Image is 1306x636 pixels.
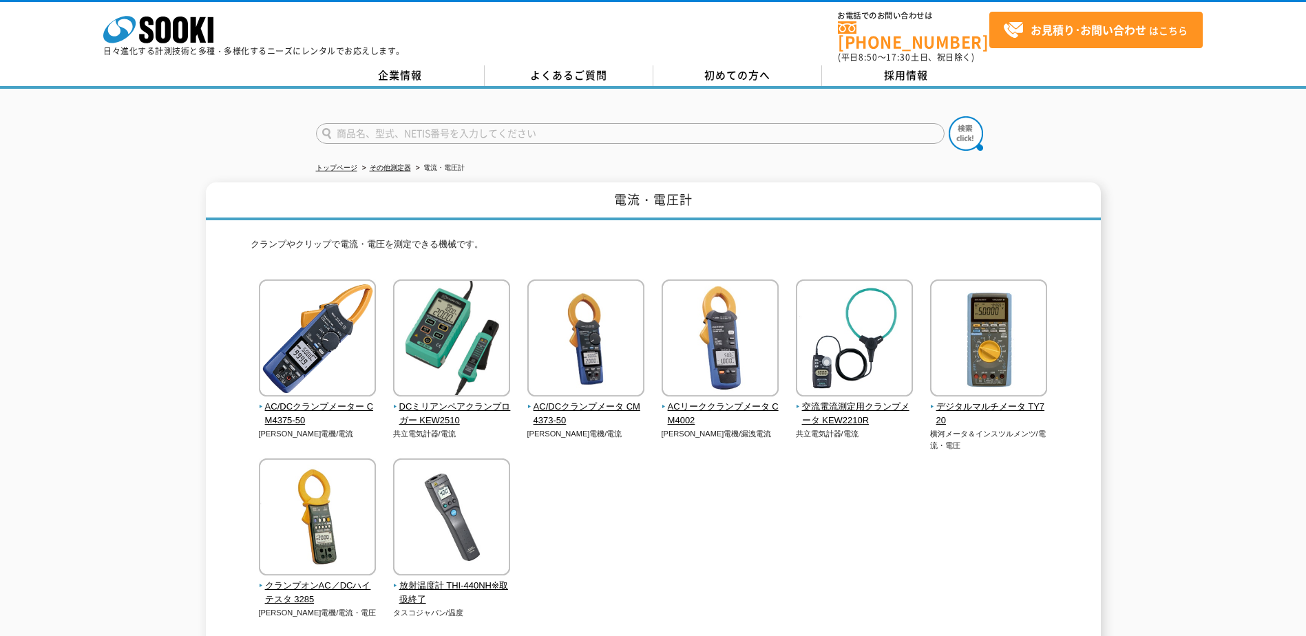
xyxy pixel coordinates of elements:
input: 商品名、型式、NETIS番号を入力してください [316,123,945,144]
img: デジタルマルチメータ TY720 [930,279,1047,400]
img: btn_search.png [949,116,983,151]
a: デジタルマルチメータ TY720 [930,387,1048,428]
p: 共立電気計器/電流 [393,428,511,440]
a: その他測定器 [370,164,411,171]
span: AC/DCクランプメータ CM4373-50 [527,400,645,429]
img: DCミリアンペアクランプロガー KEW2510 [393,279,510,400]
a: ACリーククランプメータ CM4002 [662,387,779,428]
p: 共立電気計器/電流 [796,428,914,440]
span: 放射温度計 THI-440NH※取扱終了 [393,579,511,608]
a: よくあるご質問 [485,65,653,86]
img: クランプオンAC／DCハイテスタ 3285 [259,458,376,579]
p: [PERSON_NAME]電機/電流 [259,428,377,440]
li: 電流・電圧計 [413,161,465,176]
a: AC/DCクランプメータ CM4373-50 [527,387,645,428]
img: AC/DCクランプメータ CM4373-50 [527,279,644,400]
a: クランプオンAC／DCハイテスタ 3285 [259,566,377,607]
span: DCミリアンペアクランプロガー KEW2510 [393,400,511,429]
p: [PERSON_NAME]電機/電流 [527,428,645,440]
span: (平日 ～ 土日、祝日除く) [838,51,974,63]
a: 交流電流測定用クランプメータ KEW2210R [796,387,914,428]
span: ACリーククランプメータ CM4002 [662,400,779,429]
span: お電話でのお問い合わせは [838,12,989,20]
img: 交流電流測定用クランプメータ KEW2210R [796,279,913,400]
span: はこちら [1003,20,1188,41]
span: 8:50 [859,51,878,63]
span: AC/DCクランプメーター CM4375-50 [259,400,377,429]
img: ACリーククランプメータ CM4002 [662,279,779,400]
a: 初めての方へ [653,65,822,86]
p: 日々進化する計測技術と多種・多様化するニーズにレンタルでお応えします。 [103,47,405,55]
h1: 電流・電圧計 [206,182,1101,220]
p: 横河メータ＆インスツルメンツ/電流・電圧 [930,428,1048,451]
a: AC/DCクランプメーター CM4375-50 [259,387,377,428]
span: クランプオンAC／DCハイテスタ 3285 [259,579,377,608]
a: 企業情報 [316,65,485,86]
a: [PHONE_NUMBER] [838,21,989,50]
p: [PERSON_NAME]電機/電流・電圧 [259,607,377,619]
span: 17:30 [886,51,911,63]
p: タスコジャパン/温度 [393,607,511,619]
a: DCミリアンペアクランプロガー KEW2510 [393,387,511,428]
span: デジタルマルチメータ TY720 [930,400,1048,429]
a: トップページ [316,164,357,171]
img: 放射温度計 THI-440NH※取扱終了 [393,458,510,579]
a: お見積り･お問い合わせはこちら [989,12,1203,48]
p: クランプやクリップで電流・電圧を測定できる機械です。 [251,237,1056,259]
span: 交流電流測定用クランプメータ KEW2210R [796,400,914,429]
a: 採用情報 [822,65,991,86]
span: 初めての方へ [704,67,770,83]
a: 放射温度計 THI-440NH※取扱終了 [393,566,511,607]
strong: お見積り･お問い合わせ [1031,21,1146,38]
img: AC/DCクランプメーター CM4375-50 [259,279,376,400]
p: [PERSON_NAME]電機/漏洩電流 [662,428,779,440]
